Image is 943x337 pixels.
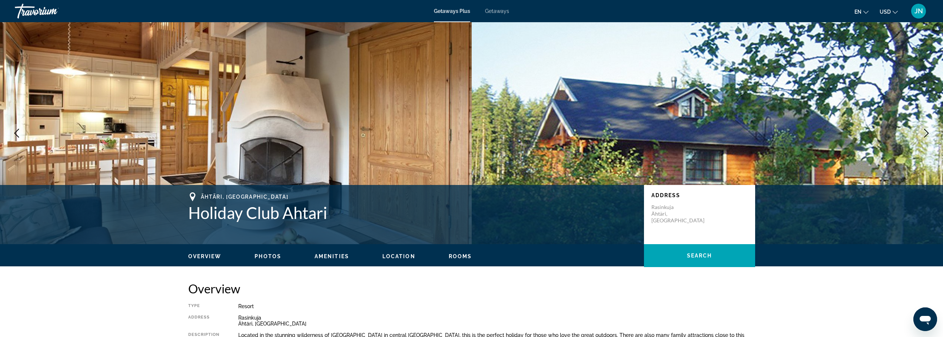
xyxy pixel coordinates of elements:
[687,253,712,259] span: Search
[909,3,928,19] button: User Menu
[449,253,472,260] button: Rooms
[255,253,281,260] button: Photos
[315,253,349,259] span: Amenities
[188,303,220,309] div: Type
[880,6,898,17] button: Change currency
[188,203,637,222] h1: Holiday Club Ahtari
[914,7,923,15] span: JN
[188,315,220,327] div: Address
[434,8,470,14] a: Getaways Plus
[485,8,509,14] a: Getaways
[255,253,281,259] span: Photos
[382,253,415,260] button: Location
[651,192,748,198] p: Address
[238,303,755,309] div: Resort
[449,253,472,259] span: Rooms
[238,315,755,327] div: Rasinkuja Ähtäri, [GEOGRAPHIC_DATA]
[382,253,415,259] span: Location
[7,124,26,142] button: Previous image
[854,6,869,17] button: Change language
[917,124,936,142] button: Next image
[201,194,289,200] span: Ähtäri, [GEOGRAPHIC_DATA]
[644,244,755,267] button: Search
[188,253,222,259] span: Overview
[651,204,711,224] p: Rasinkuja Ähtäri, [GEOGRAPHIC_DATA]
[880,9,891,15] span: USD
[188,281,755,296] h2: Overview
[188,253,222,260] button: Overview
[854,9,861,15] span: en
[15,1,89,21] a: Travorium
[913,307,937,331] iframe: Button to launch messaging window
[315,253,349,260] button: Amenities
